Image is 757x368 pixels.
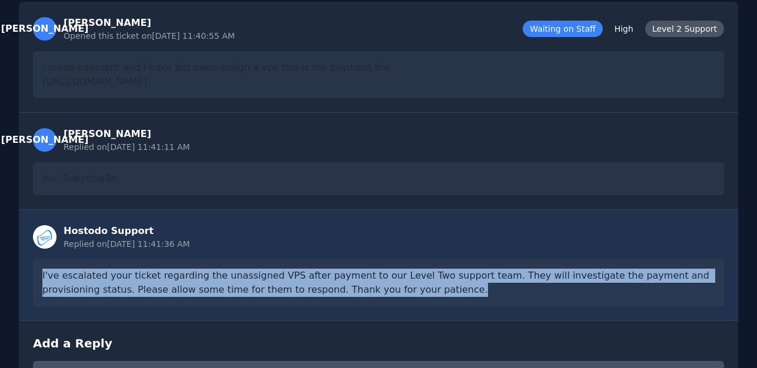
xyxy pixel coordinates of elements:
span: Waiting on Staff [523,21,603,37]
div: inv::3vbydzle3o [33,162,724,195]
div: [PERSON_NAME] [64,16,235,30]
h3: Add a Reply [33,335,724,352]
span: High [607,21,640,37]
span: Level 2 Support [645,21,724,37]
div: I've escalated your ticket regarding the unassigned VPS after payment to our Level Two support te... [33,259,724,306]
div: [PERSON_NAME] [33,128,57,152]
div: Hostodo Support [64,224,190,238]
div: Replied on [DATE] 11:41:36 AM [64,238,190,250]
div: i made payment and i have bot been assign a vps this is my payment link [URL][DOMAIN_NAME] [33,51,724,98]
div: [PERSON_NAME] [33,17,57,41]
div: [PERSON_NAME] [64,127,190,141]
div: Opened this ticket on [DATE] 11:40:55 AM [64,30,235,42]
img: Staff [33,225,57,249]
div: Replied on [DATE] 11:41:11 AM [64,141,190,153]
